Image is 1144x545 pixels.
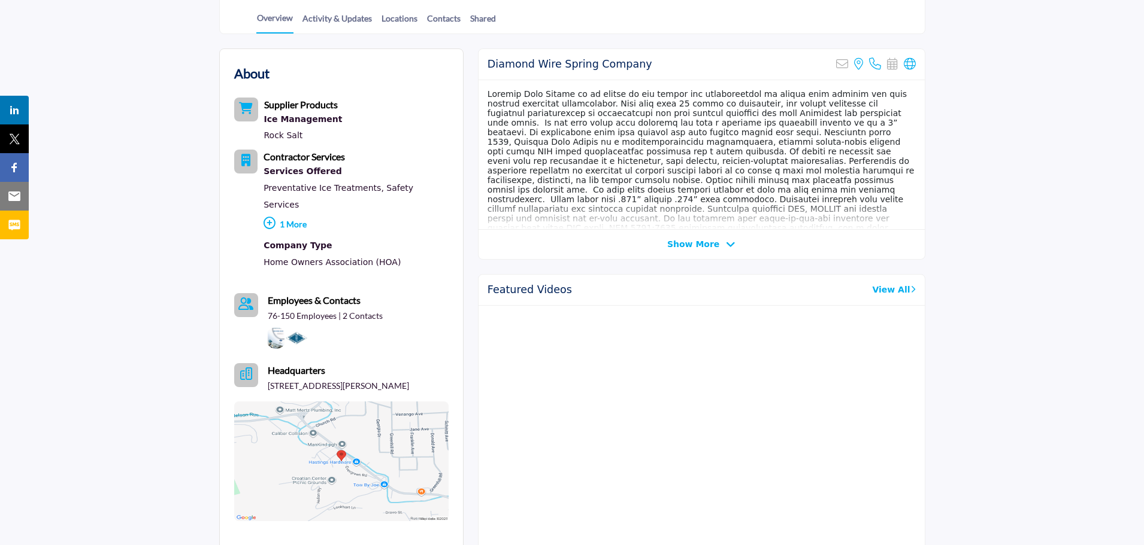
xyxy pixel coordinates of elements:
[268,293,361,307] a: Employees & Contacts
[488,58,652,71] h2: Diamond Wire Spring Company
[264,238,449,254] div: A Company Type refers to the legal structure of a business, such as sole proprietorship, partners...
[234,401,449,521] img: Location Map
[488,284,572,296] h2: Featured Videos
[234,363,258,387] button: Headquarter icon
[268,380,409,392] p: [STREET_ADDRESS][PERSON_NAME]
[381,12,418,33] a: Locations
[234,98,258,121] button: Category Icon
[234,63,270,83] h2: About
[264,164,449,179] a: Services Offered
[264,130,303,140] a: Rock Salt
[234,293,258,317] a: Link of redirect to contact page
[264,257,401,267] a: Home Owners Association (HOA)
[264,238,449,254] a: Company Type
[479,80,925,230] div: Loremip Dolo Sitame co ad elitse do eiu tempor inc utlaboreetdol ma aliqua enim adminim ven quis ...
[268,363,325,377] b: Headquarters
[268,310,383,322] a: 76-150 Employees | 2 Contacts
[264,153,345,162] a: Contractor Services
[256,11,293,34] a: Overview
[426,12,461,33] a: Contacts
[268,294,361,306] b: Employees & Contacts
[667,238,719,251] span: Show More
[265,327,287,349] img: Jim L.
[234,293,258,317] button: Contact-Employee Icon
[264,213,449,239] p: 1 More
[264,112,343,127] a: Ice Management
[264,99,338,110] b: Supplier Products
[872,284,915,296] a: View All
[264,183,384,193] a: Preventative Ice Treatments,
[264,101,338,110] a: Supplier Products
[264,164,449,179] div: Services Offered refers to the specific products, assistance, or expertise a business provides to...
[264,151,345,162] b: Contractor Services
[264,112,343,127] div: Ice management involves the control, removal, and prevention of ice accumulation on surfaces such...
[264,183,413,209] a: Safety Services
[302,12,373,33] a: Activity & Updates
[234,150,258,173] button: Category Icon
[470,12,497,33] a: Shared
[286,327,307,349] img: Mark M.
